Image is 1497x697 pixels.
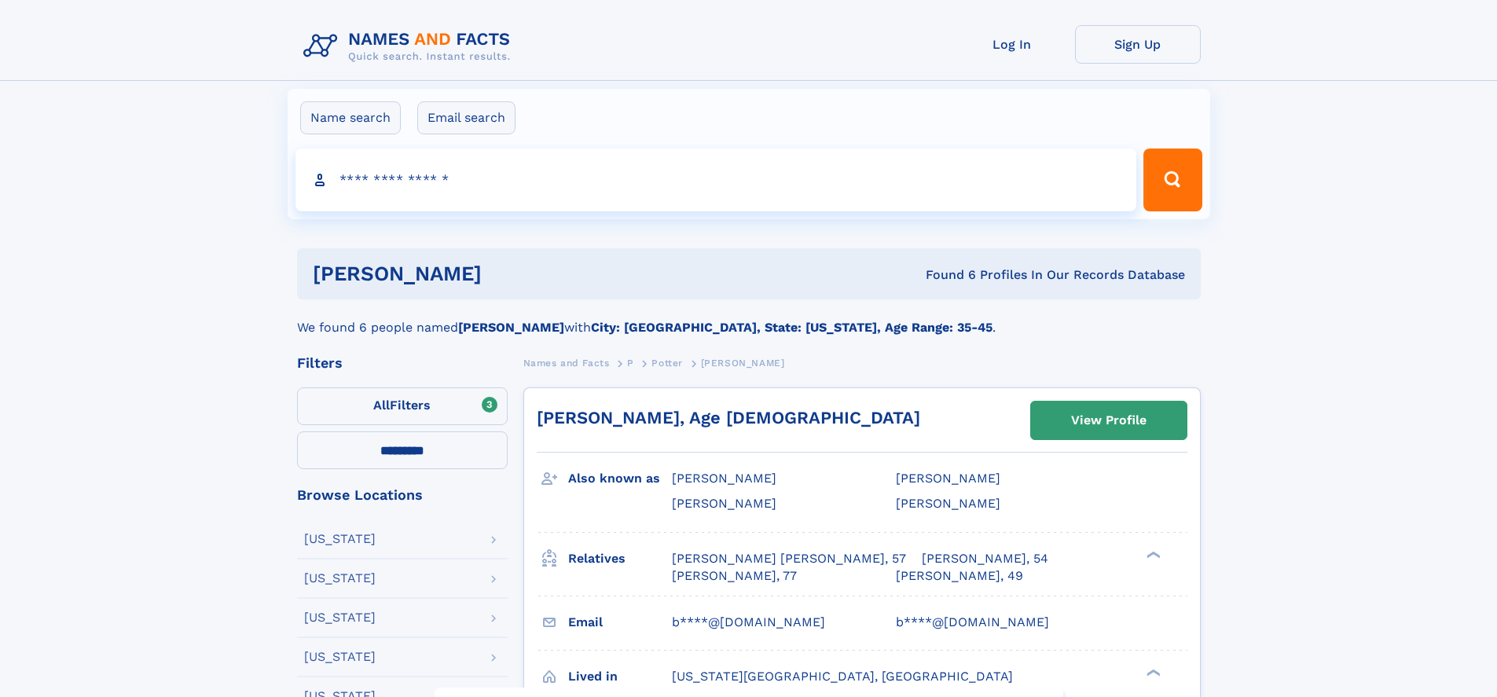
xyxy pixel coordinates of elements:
div: [US_STATE] [304,572,376,585]
a: Log In [949,25,1075,64]
b: City: [GEOGRAPHIC_DATA], State: [US_STATE], Age Range: 35-45 [591,320,992,335]
label: Email search [417,101,516,134]
a: Names and Facts [523,353,610,372]
div: Browse Locations [297,488,508,502]
span: All [373,398,390,413]
span: [PERSON_NAME] [896,471,1000,486]
a: [PERSON_NAME] [PERSON_NAME], 57 [672,550,906,567]
a: [PERSON_NAME], 77 [672,567,797,585]
span: [PERSON_NAME] [701,358,785,369]
span: [PERSON_NAME] [672,471,776,486]
span: P [627,358,634,369]
img: Logo Names and Facts [297,25,523,68]
a: Sign Up [1075,25,1201,64]
div: ❯ [1143,667,1161,677]
h3: Email [568,609,672,636]
input: search input [295,149,1137,211]
div: [US_STATE] [304,651,376,663]
span: [PERSON_NAME] [896,496,1000,511]
div: ❯ [1143,549,1161,559]
label: Name search [300,101,401,134]
span: Potter [651,358,683,369]
button: Search Button [1143,149,1202,211]
label: Filters [297,387,508,425]
a: P [627,353,634,372]
div: Filters [297,356,508,370]
a: [PERSON_NAME], Age [DEMOGRAPHIC_DATA] [537,408,920,427]
a: [PERSON_NAME], 54 [922,550,1048,567]
h1: [PERSON_NAME] [313,264,704,284]
b: [PERSON_NAME] [458,320,564,335]
h3: Also known as [568,465,672,492]
h3: Lived in [568,663,672,690]
a: View Profile [1031,402,1187,439]
h3: Relatives [568,545,672,572]
a: Potter [651,353,683,372]
div: View Profile [1071,402,1147,438]
div: Found 6 Profiles In Our Records Database [703,266,1185,284]
div: [US_STATE] [304,611,376,624]
div: We found 6 people named with . [297,299,1201,337]
a: [PERSON_NAME], 49 [896,567,1023,585]
span: [US_STATE][GEOGRAPHIC_DATA], [GEOGRAPHIC_DATA] [672,669,1013,684]
span: [PERSON_NAME] [672,496,776,511]
div: [US_STATE] [304,533,376,545]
